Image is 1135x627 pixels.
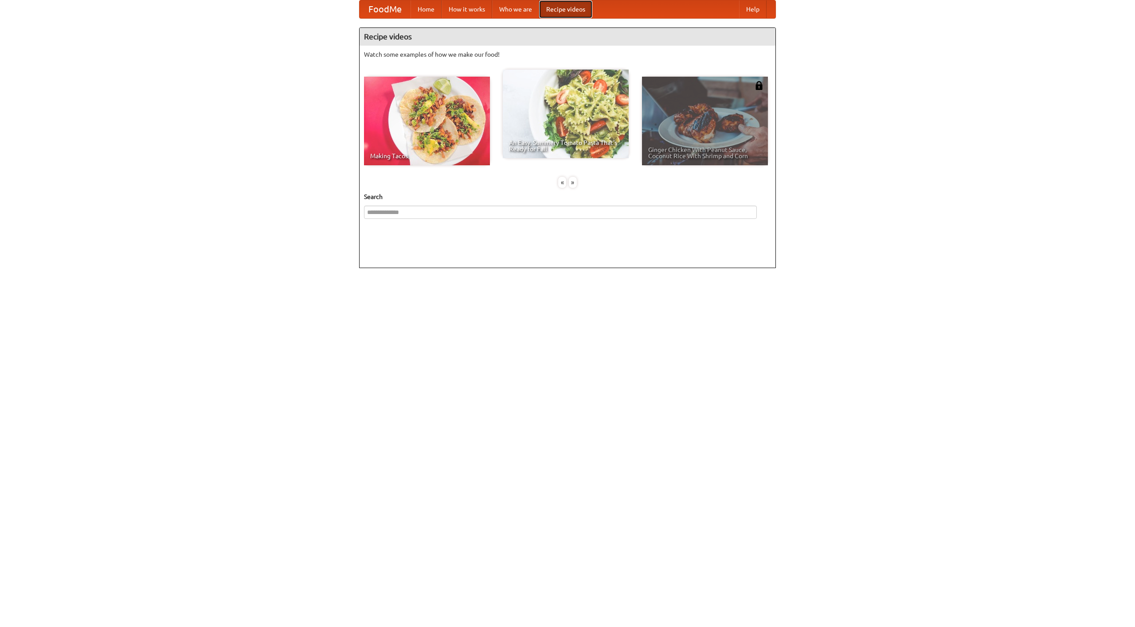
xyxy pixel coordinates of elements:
a: An Easy, Summery Tomato Pasta That's Ready for Fall [503,70,629,158]
a: Making Tacos [364,77,490,165]
span: An Easy, Summery Tomato Pasta That's Ready for Fall [509,140,622,152]
a: Help [739,0,767,18]
div: » [569,177,577,188]
span: Making Tacos [370,153,484,159]
h4: Recipe videos [360,28,775,46]
h5: Search [364,192,771,201]
a: FoodMe [360,0,411,18]
a: How it works [442,0,492,18]
img: 483408.png [755,81,763,90]
p: Watch some examples of how we make our food! [364,50,771,59]
a: Who we are [492,0,539,18]
div: « [558,177,566,188]
a: Recipe videos [539,0,592,18]
a: Home [411,0,442,18]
